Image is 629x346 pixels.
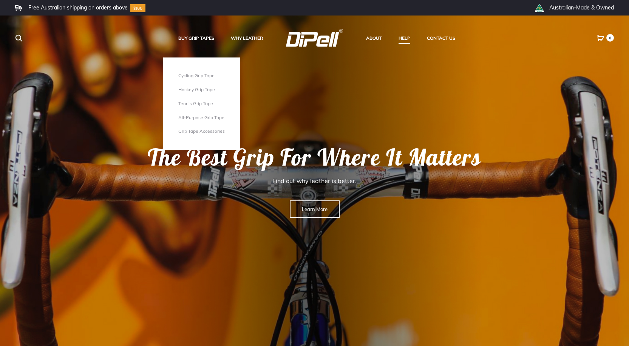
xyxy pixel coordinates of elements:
[178,73,225,79] a: Cycling Grip Tape
[399,33,410,43] a: Help
[549,4,614,11] li: Australian-Made & Owned
[178,87,225,93] a: Hockey Grip Tape
[178,101,225,107] a: Tennis Grip Tape
[606,34,614,42] span: 0
[130,4,145,12] img: Group-10.svg
[28,4,128,11] li: Free Australian shipping on orders above
[286,29,343,47] img: DiPell
[535,4,544,12] img: th_right_icon2.png
[15,5,22,11] img: Frame.svg
[178,115,225,121] a: All-Purpose Grip Tape
[178,33,214,43] a: Buy Grip Tapes
[231,33,263,43] a: Why Leather
[80,143,549,171] rs-layer: The Best Grip For Where It Matters
[178,128,225,135] a: Grip Tape Accessories
[597,34,604,41] a: 0
[427,33,455,43] a: Contact Us
[290,200,340,218] a: Learn More
[366,33,382,43] a: About
[80,174,549,187] rs-layer: Find out why leather is better.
